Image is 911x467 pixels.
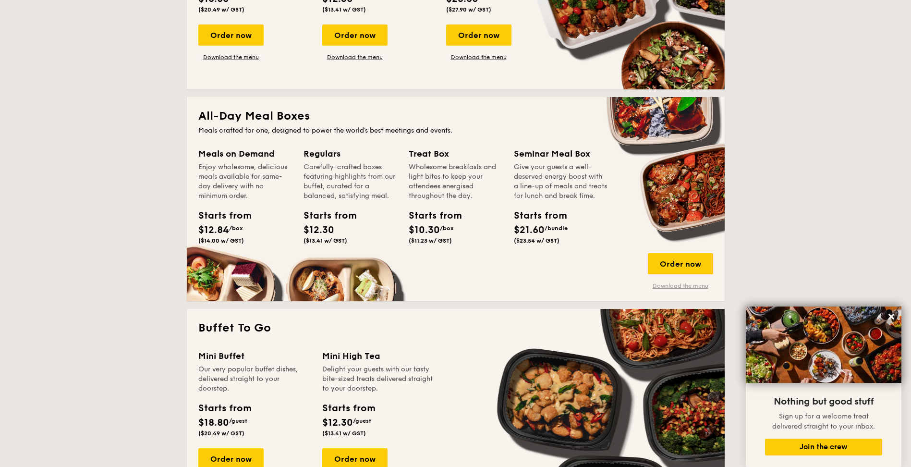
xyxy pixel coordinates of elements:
[198,430,244,437] span: ($20.49 w/ GST)
[304,224,334,236] span: $12.30
[198,320,713,336] h2: Buffet To Go
[409,224,440,236] span: $10.30
[198,25,264,46] div: Order now
[514,209,557,223] div: Starts from
[765,439,882,455] button: Join the crew
[229,418,247,424] span: /guest
[198,53,264,61] a: Download the menu
[514,162,607,201] div: Give your guests a well-deserved energy boost with a line-up of meals and treats for lunch and br...
[440,225,454,232] span: /box
[353,418,371,424] span: /guest
[446,6,491,13] span: ($27.90 w/ GST)
[198,224,229,236] span: $12.84
[322,430,366,437] span: ($13.41 w/ GST)
[746,307,901,383] img: DSC07876-Edit02-Large.jpeg
[514,147,607,160] div: Seminar Meal Box
[409,209,452,223] div: Starts from
[322,417,353,429] span: $12.30
[772,412,875,430] span: Sign up for a welcome treat delivered straight to your inbox.
[322,401,375,416] div: Starts from
[198,162,292,201] div: Enjoy wholesome, delicious meals available for same-day delivery with no minimum order.
[198,417,229,429] span: $18.80
[304,162,397,201] div: Carefully-crafted boxes featuring highlights from our buffet, curated for a balanced, satisfying ...
[198,147,292,160] div: Meals on Demand
[409,237,452,244] span: ($11.23 w/ GST)
[514,237,559,244] span: ($23.54 w/ GST)
[322,53,388,61] a: Download the menu
[229,225,243,232] span: /box
[514,224,545,236] span: $21.60
[198,365,311,393] div: Our very popular buffet dishes, delivered straight to your doorstep.
[322,6,366,13] span: ($13.41 w/ GST)
[322,25,388,46] div: Order now
[198,209,242,223] div: Starts from
[648,282,713,290] a: Download the menu
[198,401,251,416] div: Starts from
[198,237,244,244] span: ($14.00 w/ GST)
[198,109,713,124] h2: All-Day Meal Boxes
[884,309,899,324] button: Close
[446,53,511,61] a: Download the menu
[648,253,713,274] div: Order now
[322,349,435,363] div: Mini High Tea
[322,365,435,393] div: Delight your guests with our tasty bite-sized treats delivered straight to your doorstep.
[198,349,311,363] div: Mini Buffet
[198,6,244,13] span: ($20.49 w/ GST)
[545,225,568,232] span: /bundle
[446,25,511,46] div: Order now
[774,396,874,407] span: Nothing but good stuff
[304,147,397,160] div: Regulars
[409,147,502,160] div: Treat Box
[304,209,347,223] div: Starts from
[304,237,347,244] span: ($13.41 w/ GST)
[198,126,713,135] div: Meals crafted for one, designed to power the world's best meetings and events.
[409,162,502,201] div: Wholesome breakfasts and light bites to keep your attendees energised throughout the day.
